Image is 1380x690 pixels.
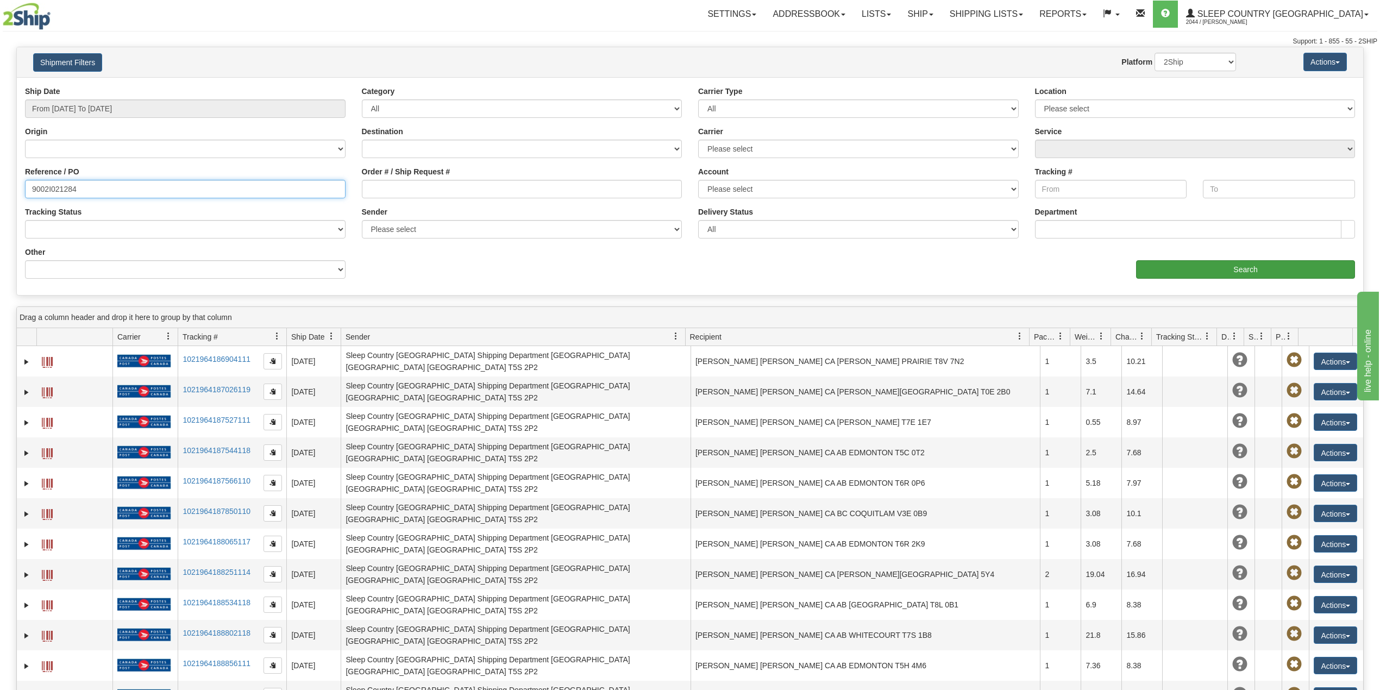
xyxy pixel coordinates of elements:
a: Tracking Status filter column settings [1198,327,1216,346]
a: Ship [899,1,941,28]
a: Expand [21,417,32,428]
td: [PERSON_NAME] [PERSON_NAME] CA AB WHITECOURT T7S 1B8 [691,620,1040,650]
label: Service [1035,126,1062,137]
a: Label [42,595,53,613]
img: 20 - Canada Post [117,537,171,550]
img: logo2044.jpg [3,3,51,30]
span: Pickup Not Assigned [1287,505,1302,520]
td: 2 [1040,559,1081,589]
a: 1021964188856111 [183,659,250,668]
span: Unknown [1232,657,1247,672]
span: Unknown [1232,413,1247,429]
label: Department [1035,206,1077,217]
img: 20 - Canada Post [117,385,171,398]
a: Pickup Status filter column settings [1279,327,1298,346]
td: 19.04 [1081,559,1121,589]
td: 1 [1040,589,1081,620]
td: [DATE] [286,589,341,620]
td: [PERSON_NAME] [PERSON_NAME] CA AB [GEOGRAPHIC_DATA] T8L 0B1 [691,589,1040,620]
td: [PERSON_NAME] [PERSON_NAME] CA AB EDMONTON T6R 2K9 [691,529,1040,559]
td: 7.36 [1081,650,1121,681]
span: Pickup Not Assigned [1287,444,1302,459]
input: Search [1136,260,1355,279]
span: Pickup Not Assigned [1287,413,1302,429]
td: Sleep Country [GEOGRAPHIC_DATA] Shipping Department [GEOGRAPHIC_DATA] [GEOGRAPHIC_DATA] [GEOGRAPH... [341,498,691,529]
td: 7.97 [1121,468,1162,498]
td: 1 [1040,437,1081,468]
td: Sleep Country [GEOGRAPHIC_DATA] Shipping Department [GEOGRAPHIC_DATA] [GEOGRAPHIC_DATA] [GEOGRAPH... [341,377,691,407]
td: Sleep Country [GEOGRAPHIC_DATA] Shipping Department [GEOGRAPHIC_DATA] [GEOGRAPHIC_DATA] [GEOGRAPH... [341,529,691,559]
input: To [1203,180,1355,198]
td: [PERSON_NAME] [PERSON_NAME] CA BC COQUITLAM V3E 0B9 [691,498,1040,529]
span: Unknown [1232,444,1247,459]
td: 1 [1040,468,1081,498]
span: Recipient [690,331,722,342]
td: 1 [1040,620,1081,650]
label: Sender [362,206,387,217]
button: Actions [1314,657,1357,674]
a: Label [42,352,53,369]
td: [PERSON_NAME] [PERSON_NAME] CA AB EDMONTON T6R 0P6 [691,468,1040,498]
label: Destination [362,126,403,137]
td: Sleep Country [GEOGRAPHIC_DATA] Shipping Department [GEOGRAPHIC_DATA] [GEOGRAPHIC_DATA] [GEOGRAPH... [341,650,691,681]
span: Pickup Not Assigned [1287,535,1302,550]
span: Pickup Not Assigned [1287,353,1302,368]
td: [DATE] [286,346,341,377]
span: Unknown [1232,505,1247,520]
a: 1021964187850110 [183,507,250,516]
button: Actions [1314,596,1357,613]
a: 1021964188802118 [183,629,250,637]
a: Packages filter column settings [1051,327,1070,346]
span: Pickup Not Assigned [1287,383,1302,398]
span: Ship Date [291,331,324,342]
span: Delivery Status [1221,331,1231,342]
td: 7.68 [1121,437,1162,468]
a: 1021964187026119 [183,385,250,394]
span: 2044 / [PERSON_NAME] [1186,17,1268,28]
div: grid grouping header [17,307,1363,328]
button: Copy to clipboard [264,627,282,643]
iframe: chat widget [1355,290,1379,400]
label: Delivery Status [698,206,753,217]
a: Weight filter column settings [1092,327,1111,346]
span: Weight [1075,331,1097,342]
div: Support: 1 - 855 - 55 - 2SHIP [3,37,1377,46]
td: 0.55 [1081,407,1121,437]
a: Shipping lists [942,1,1031,28]
img: 20 - Canada Post [117,628,171,642]
span: Tracking Status [1156,331,1203,342]
button: Copy to clipboard [264,353,282,369]
a: Expand [21,600,32,611]
a: 1021964187544118 [183,446,250,455]
span: Unknown [1232,626,1247,642]
button: Copy to clipboard [264,505,282,522]
label: Tracking Status [25,206,81,217]
td: Sleep Country [GEOGRAPHIC_DATA] Shipping Department [GEOGRAPHIC_DATA] [GEOGRAPHIC_DATA] [GEOGRAPH... [341,346,691,377]
td: 1 [1040,650,1081,681]
span: Pickup Not Assigned [1287,626,1302,642]
span: Packages [1034,331,1057,342]
span: Sender [346,331,370,342]
input: From [1035,180,1187,198]
td: Sleep Country [GEOGRAPHIC_DATA] Shipping Department [GEOGRAPHIC_DATA] [GEOGRAPHIC_DATA] [GEOGRAPH... [341,620,691,650]
td: [PERSON_NAME] [PERSON_NAME] CA [PERSON_NAME] PRAIRIE T8V 7N2 [691,346,1040,377]
img: 20 - Canada Post [117,354,171,368]
label: Reference / PO [25,166,79,177]
a: Expand [21,387,32,398]
button: Copy to clipboard [264,657,282,674]
div: live help - online [8,7,101,20]
a: Recipient filter column settings [1011,327,1029,346]
td: [DATE] [286,377,341,407]
button: Shipment Filters [33,53,102,72]
td: Sleep Country [GEOGRAPHIC_DATA] Shipping Department [GEOGRAPHIC_DATA] [GEOGRAPHIC_DATA] [GEOGRAPH... [341,437,691,468]
a: Label [42,626,53,643]
a: Sender filter column settings [667,327,685,346]
td: 10.21 [1121,346,1162,377]
a: 1021964188065117 [183,537,250,546]
td: 1 [1040,529,1081,559]
td: [DATE] [286,437,341,468]
td: 8.97 [1121,407,1162,437]
td: Sleep Country [GEOGRAPHIC_DATA] Shipping Department [GEOGRAPHIC_DATA] [GEOGRAPHIC_DATA] [GEOGRAPH... [341,589,691,620]
td: [PERSON_NAME] [PERSON_NAME] CA AB EDMONTON T5H 4M6 [691,650,1040,681]
a: 1021964187566110 [183,476,250,485]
